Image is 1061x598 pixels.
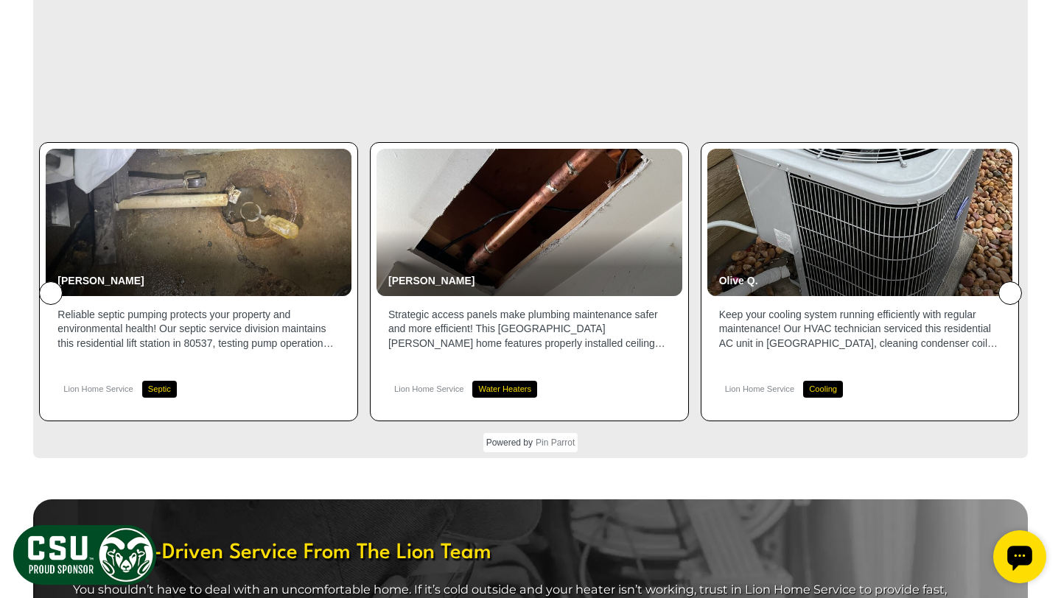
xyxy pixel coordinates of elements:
[483,433,578,452] div: Powered by
[148,384,171,393] b: Septic
[388,274,667,289] p: [PERSON_NAME]
[719,384,795,393] span: Lion Home Service
[6,6,59,59] div: Open chat widget
[533,437,575,448] a: Pin Parrot
[57,384,133,393] span: Lion Home Service
[719,308,1001,351] p: Keep your cooling system running efficiently with regular maintenance! Our HVAC technician servic...
[57,274,336,289] p: [PERSON_NAME]
[57,308,340,351] p: Reliable septic pumping protects your property and environmental health! Our septic service divis...
[719,274,998,289] p: Olive Q.
[73,539,988,567] span: Integrity-Driven Service From The Lion Team
[478,384,531,393] b: Water Heaters
[11,523,158,587] img: CSU Sponsor Badge
[809,384,837,393] b: Cooling
[388,308,670,351] p: Strategic access panels make plumbing maintenance safer and more efficient! This [GEOGRAPHIC_DATA...
[388,384,464,393] span: Lion Home Service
